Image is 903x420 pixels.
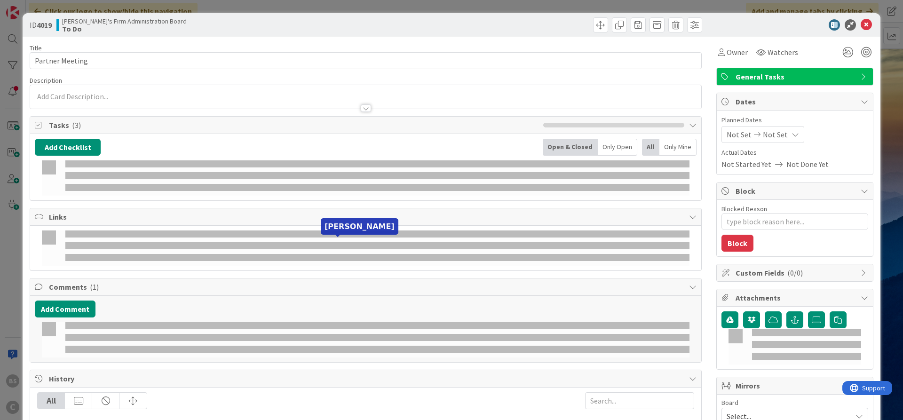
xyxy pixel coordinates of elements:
span: Board [721,399,738,406]
span: Owner [727,47,748,58]
span: Actual Dates [721,148,868,158]
span: Description [30,76,62,85]
h5: [PERSON_NAME] [325,222,395,231]
span: Comments [49,281,684,293]
label: Title [30,44,42,52]
input: type card name here... [30,52,702,69]
span: Support [20,1,43,13]
span: Attachments [736,292,856,303]
button: Add Comment [35,301,95,317]
span: Not Set [763,129,788,140]
span: Mirrors [736,380,856,391]
span: ( 3 ) [72,120,81,130]
span: [PERSON_NAME]'s Firm Administration Board [62,17,187,25]
span: ID [30,19,52,31]
b: 4019 [37,20,52,30]
button: Block [721,235,753,252]
span: Custom Fields [736,267,856,278]
button: Add Checklist [35,139,101,156]
span: Not Set [727,129,752,140]
span: Planned Dates [721,115,868,125]
span: History [49,373,684,384]
span: ( 1 ) [90,282,99,292]
span: Watchers [768,47,798,58]
span: General Tasks [736,71,856,82]
b: To Do [62,25,187,32]
span: Block [736,185,856,197]
input: Search... [585,392,694,409]
div: All [38,393,65,409]
span: ( 0/0 ) [787,268,803,277]
label: Blocked Reason [721,205,767,213]
div: All [642,139,659,156]
span: Links [49,211,684,222]
span: Not Started Yet [721,158,771,170]
span: Tasks [49,119,539,131]
span: Not Done Yet [786,158,829,170]
span: Dates [736,96,856,107]
div: Only Mine [659,139,697,156]
div: Only Open [598,139,637,156]
div: Open & Closed [543,139,598,156]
